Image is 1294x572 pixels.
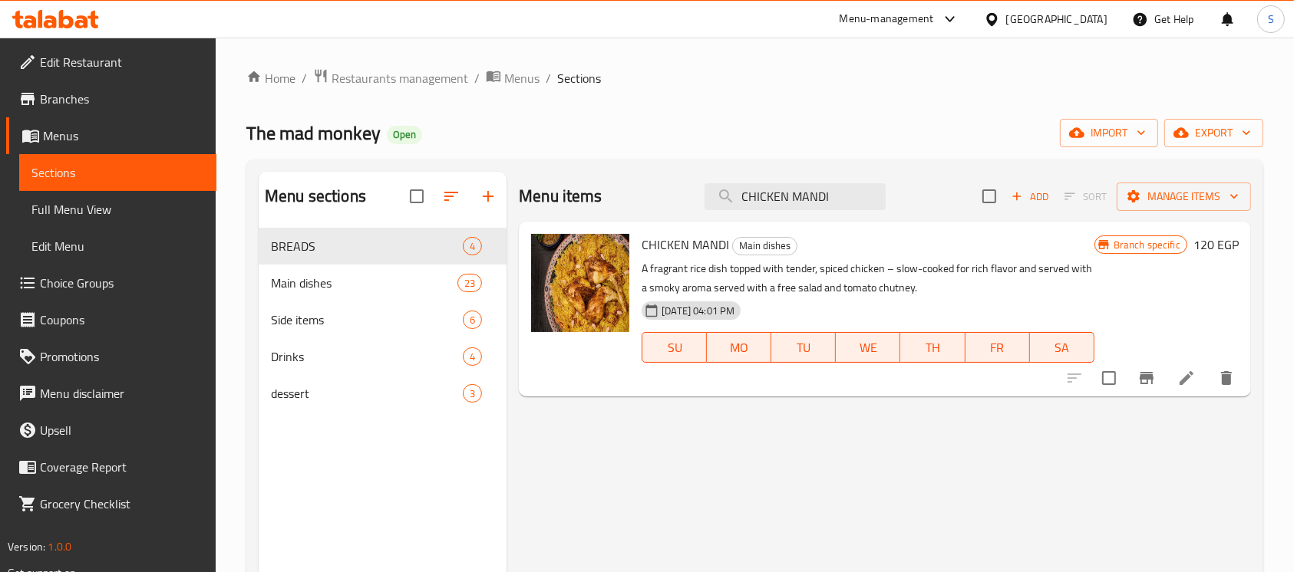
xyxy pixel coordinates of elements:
div: Drinks4 [259,338,507,375]
span: Edit Menu [31,237,204,255]
button: SU [642,332,707,363]
span: WE [842,337,894,359]
span: [DATE] 04:01 PM [655,304,741,318]
button: export [1164,119,1263,147]
h2: Menu sections [265,185,366,208]
input: search [705,183,886,210]
a: Coupons [6,301,216,338]
a: Sections [19,154,216,191]
button: MO [707,332,771,363]
button: delete [1208,360,1245,396]
button: Branch-specific-item [1128,360,1165,396]
a: Home [246,69,295,87]
span: 6 [464,313,481,327]
div: dessert [271,384,463,403]
a: Branches [6,81,216,117]
span: Coupons [40,311,204,329]
span: SA [1036,337,1088,359]
span: Branches [40,90,204,108]
div: Menu-management [840,10,934,28]
div: items [463,237,482,255]
a: Menus [6,117,216,154]
button: FR [966,332,1030,363]
a: Promotions [6,338,216,375]
span: The mad monkey [246,116,381,150]
span: Coverage Report [40,458,204,476]
a: Full Menu View [19,191,216,228]
span: Drinks [271,347,463,366]
span: Select all sections [401,180,433,212]
span: 23 [458,276,481,291]
span: Sections [31,163,204,182]
li: / [546,69,551,87]
a: Edit Menu [19,228,216,265]
span: 1.0.0 [48,537,71,557]
button: TH [900,332,965,363]
span: import [1072,123,1146,143]
span: Menu disclaimer [40,384,204,403]
span: Version: [8,537,45,557]
span: FR [972,337,1024,359]
li: / [474,69,480,87]
div: Main dishes23 [259,265,507,301]
div: items [457,274,482,292]
div: Open [387,126,422,144]
span: 3 [464,386,481,401]
span: S [1268,11,1274,28]
button: Add section [470,178,507,215]
img: CHICKEN MANDI [531,234,629,332]
span: Promotions [40,347,204,366]
a: Choice Groups [6,265,216,301]
div: items [463,311,482,329]
button: Add [1005,185,1055,209]
span: Choice Groups [40,274,204,292]
a: Edit Restaurant [6,44,216,81]
span: Side items [271,311,463,329]
span: Select to update [1093,362,1125,394]
span: export [1177,123,1251,143]
span: MO [713,337,765,359]
span: Select section first [1055,185,1117,209]
div: Main dishes [732,237,797,255]
span: Sort sections [433,178,470,215]
span: 4 [464,350,481,364]
p: A fragrant rice dish topped with tender, spiced chicken – slow-cooked for rich flavor and served ... [642,259,1094,298]
span: Restaurants management [332,69,468,87]
button: SA [1030,332,1094,363]
a: Menus [486,68,540,88]
div: BREADS4 [259,228,507,265]
a: Upsell [6,412,216,449]
div: Side items6 [259,301,507,338]
span: Open [387,128,422,141]
a: Edit menu item [1177,369,1196,387]
a: Menu disclaimer [6,375,216,412]
a: Coverage Report [6,449,216,485]
span: TH [906,337,959,359]
span: Menus [43,127,204,145]
span: Sections [557,69,601,87]
span: 4 [464,239,481,254]
span: SU [649,337,701,359]
span: Add item [1005,185,1055,209]
div: items [463,347,482,366]
span: Select section [973,180,1005,212]
button: import [1060,119,1158,147]
button: TU [771,332,836,363]
span: Upsell [40,421,204,439]
a: Grocery Checklist [6,485,216,522]
nav: Menu sections [259,222,507,418]
span: Manage items [1129,187,1239,206]
span: Grocery Checklist [40,495,204,513]
span: Add [1009,188,1051,205]
span: TU [777,337,830,359]
li: / [302,69,307,87]
button: Manage items [1117,182,1251,211]
span: Menus [504,69,540,87]
a: Restaurants management [313,68,468,88]
span: Main dishes [271,274,457,292]
span: BREADS [271,237,463,255]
